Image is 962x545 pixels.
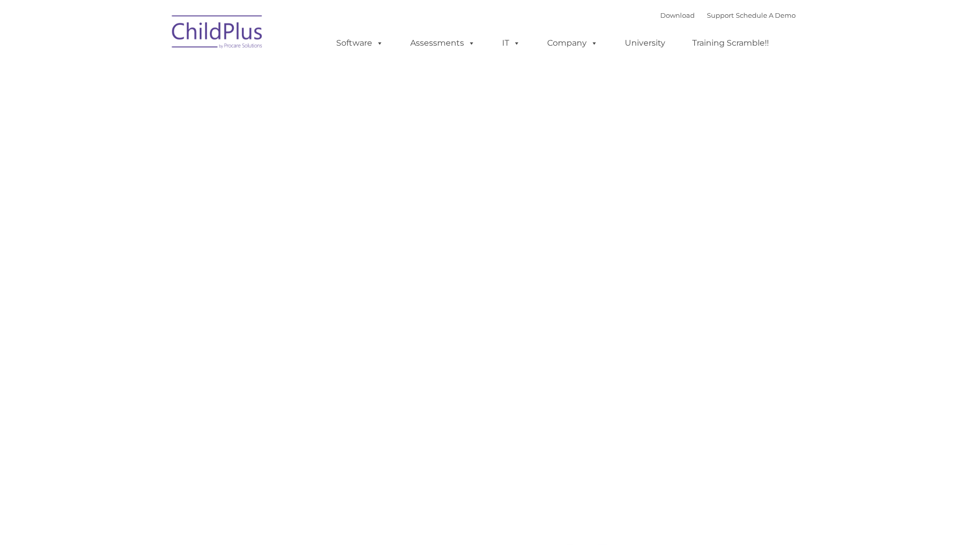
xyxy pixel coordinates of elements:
[492,33,530,53] a: IT
[660,11,695,19] a: Download
[537,33,608,53] a: Company
[707,11,734,19] a: Support
[167,8,268,59] img: ChildPlus by Procare Solutions
[615,33,675,53] a: University
[326,33,394,53] a: Software
[400,33,485,53] a: Assessments
[660,11,796,19] font: |
[736,11,796,19] a: Schedule A Demo
[682,33,779,53] a: Training Scramble!!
